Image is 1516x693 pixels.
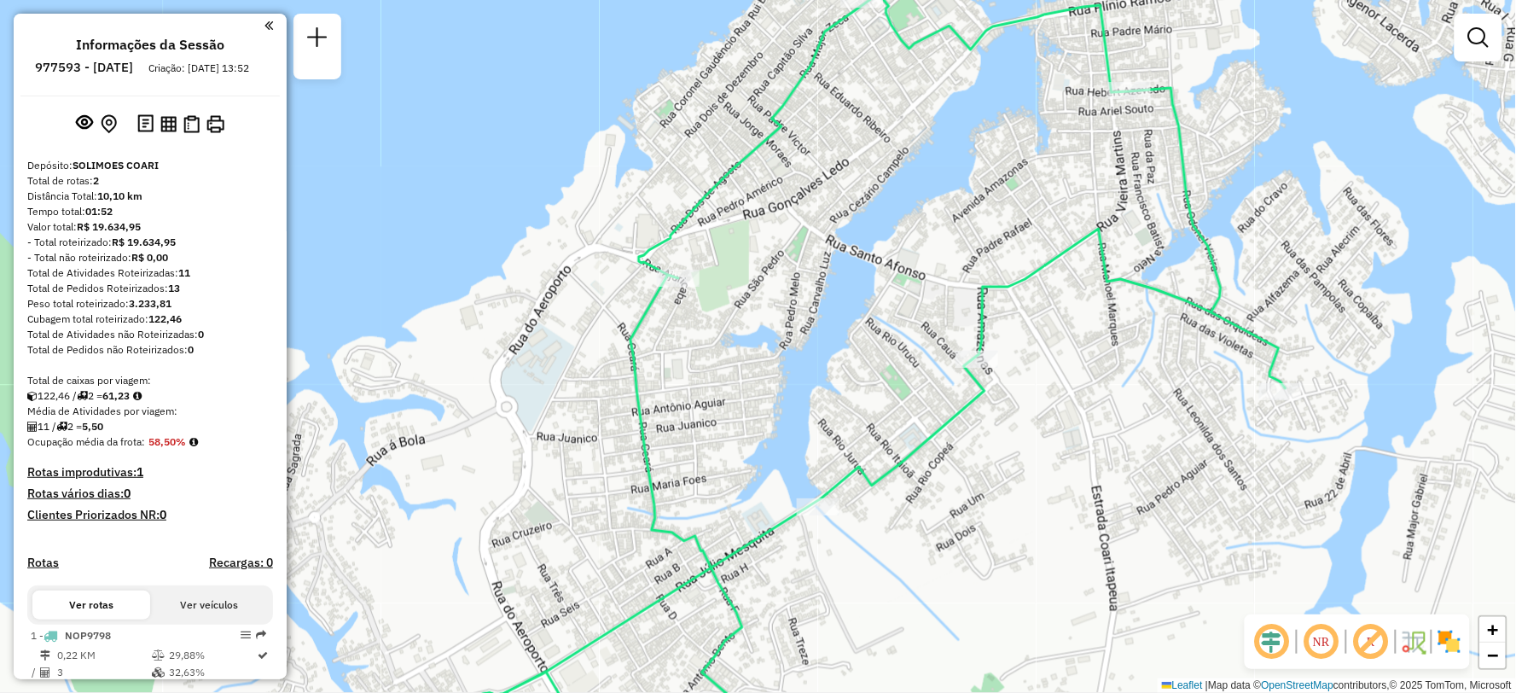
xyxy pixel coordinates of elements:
strong: 13 [168,282,180,294]
h4: Recargas: 0 [209,556,273,570]
a: Zoom in [1480,617,1506,643]
i: Meta Caixas/viagem: 1,00 Diferença: 60,23 [133,391,142,401]
div: - Total não roteirizado: [27,250,273,265]
strong: 122,46 [148,312,182,325]
i: Total de rotas [77,391,88,401]
strong: 0 [198,328,204,341]
i: Cubagem total roteirizado [27,391,38,401]
strong: 0 [188,343,194,356]
button: Imprimir Rotas [203,112,228,137]
div: Total de Pedidos Roteirizados: [27,281,273,296]
i: Rota otimizada [258,650,269,661]
div: Depósito: [27,158,273,173]
td: 32,63% [168,664,257,681]
h6: 977593 - [DATE] [36,60,134,75]
button: Ver veículos [150,591,268,620]
div: Média de Atividades por viagem: [27,404,273,419]
strong: SOLIMOES COARI [73,159,159,172]
strong: 5,50 [82,420,103,433]
button: Exibir sessão original [73,110,97,137]
span: Ocupação média da frota: [27,435,145,448]
span: NOP9798 [65,629,111,642]
div: Total de Atividades Roteirizadas: [27,265,273,281]
td: 0,22 KM [56,647,151,664]
strong: 01:52 [85,205,113,218]
span: | [1205,679,1208,691]
div: Total de Pedidos não Roteirizados: [27,342,273,358]
span: − [1488,644,1499,666]
a: Zoom out [1480,643,1506,668]
button: Visualizar relatório de Roteirização [157,112,180,135]
strong: R$ 0,00 [131,251,168,264]
strong: 2 [93,174,99,187]
span: Exibir rótulo [1350,621,1391,662]
td: 29,88% [168,647,257,664]
div: Total de caixas por viagem: [27,373,273,388]
i: % de utilização da cubagem [152,667,165,678]
em: Média calculada utilizando a maior ocupação (%Peso ou %Cubagem) de cada rota da sessão. Rotas cro... [189,437,198,447]
a: Clique aqui para minimizar o painel [264,15,273,35]
strong: R$ 19.634,95 [112,236,176,248]
td: 3 [56,664,151,681]
a: Leaflet [1162,679,1203,691]
a: Exibir filtros [1461,20,1496,55]
em: Rota exportada [256,630,266,640]
strong: R$ 19.634,95 [77,220,141,233]
img: Fluxo de ruas [1400,628,1427,655]
strong: 11 [178,266,190,279]
a: OpenStreetMap [1262,679,1334,691]
em: Opções [241,630,251,640]
div: Map data © contributors,© 2025 TomTom, Microsoft [1158,678,1516,693]
div: 122,46 / 2 = [27,388,273,404]
div: Cubagem total roteirizado: [27,312,273,327]
strong: 0 [160,507,166,522]
div: Distância Total: [27,189,273,204]
span: Ocultar NR [1301,621,1342,662]
i: Total de rotas [56,422,67,432]
strong: 1 [136,464,143,480]
div: Valor total: [27,219,273,235]
h4: Rotas vários dias: [27,486,273,501]
h4: Rotas improdutivas: [27,465,273,480]
button: Ver rotas [32,591,150,620]
div: Total de rotas: [27,173,273,189]
i: Distância Total [40,650,50,661]
div: - Total roteirizado: [27,235,273,250]
a: Rotas [27,556,59,570]
strong: 3.233,81 [129,297,171,310]
i: Total de Atividades [27,422,38,432]
a: Nova sessão e pesquisa [300,20,334,59]
button: Centralizar mapa no depósito ou ponto de apoio [97,111,120,137]
strong: 0 [124,486,131,501]
i: Total de Atividades [40,667,50,678]
div: Tempo total: [27,204,273,219]
span: + [1488,619,1499,640]
strong: 58,50% [148,435,186,448]
button: Logs desbloquear sessão [134,111,157,137]
span: Ocultar deslocamento [1252,621,1292,662]
td: / [31,664,39,681]
i: % de utilização do peso [152,650,165,661]
strong: 61,23 [102,389,130,402]
img: Exibir/Ocultar setores [1436,628,1463,655]
div: Total de Atividades não Roteirizadas: [27,327,273,342]
h4: Informações da Sessão [76,37,224,53]
h4: Clientes Priorizados NR: [27,508,273,522]
div: 11 / 2 = [27,419,273,434]
button: Visualizar Romaneio [180,112,203,137]
strong: 10,10 km [97,189,142,202]
span: 1 - [31,629,111,642]
div: Peso total roteirizado: [27,296,273,312]
div: Criação: [DATE] 13:52 [142,61,257,76]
